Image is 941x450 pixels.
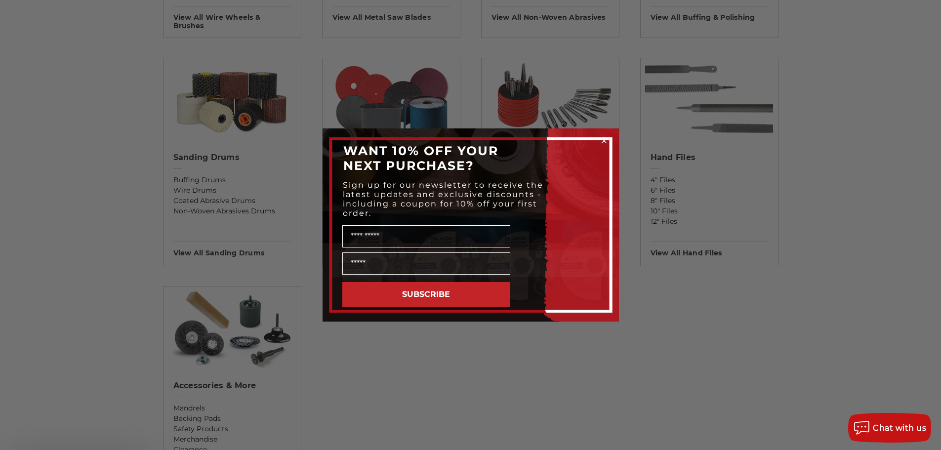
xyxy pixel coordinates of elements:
[848,413,931,443] button: Chat with us
[873,423,926,433] span: Chat with us
[342,282,510,307] button: SUBSCRIBE
[343,143,498,173] span: WANT 10% OFF YOUR NEXT PURCHASE?
[599,136,609,146] button: Close dialog
[343,180,543,218] span: Sign up for our newsletter to receive the latest updates and exclusive discounts - including a co...
[342,252,510,275] input: Email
